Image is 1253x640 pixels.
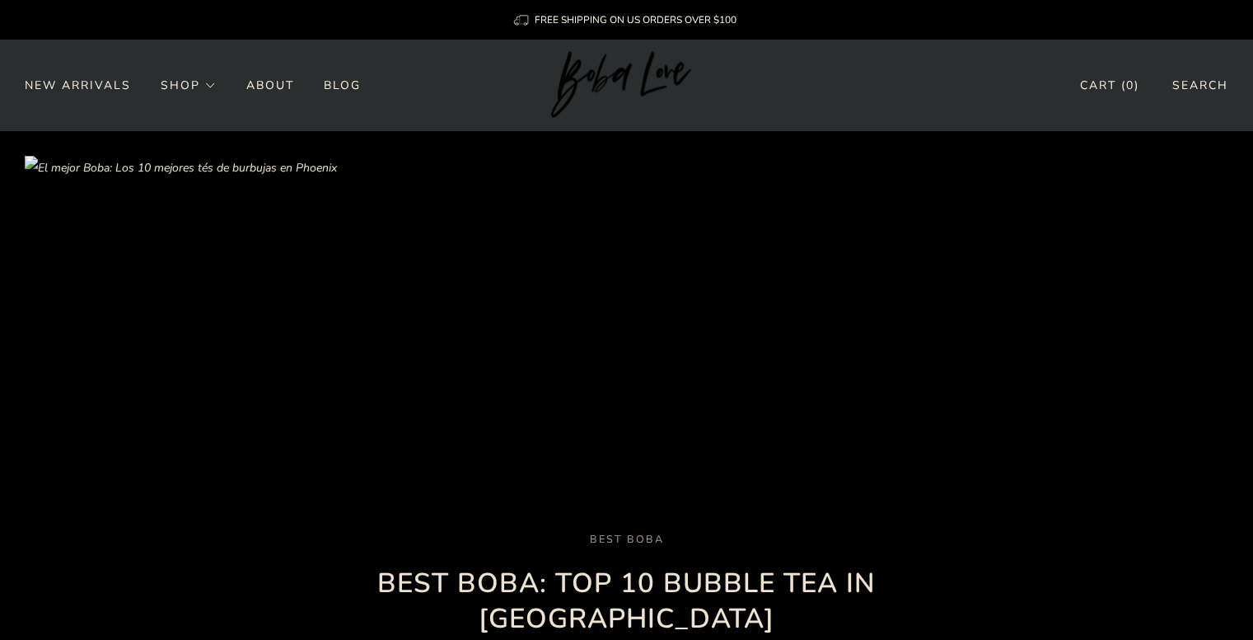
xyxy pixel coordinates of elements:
a: Carro [1080,72,1139,99]
span: FREE SHIPPING ON US ORDERS OVER $100 [535,13,736,26]
items-count: 0 [1126,78,1134,93]
a: best boba [590,532,664,546]
img: El mejor Boba: Los 10 mejores tés de burbujas en Phoenix [25,156,1228,560]
a: Blog [324,72,361,98]
a: Shop [161,72,217,98]
a: Buscar [1172,72,1228,99]
a: New Arrivals [25,72,131,98]
a: About [246,72,294,98]
img: Amor de boba [551,51,702,119]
